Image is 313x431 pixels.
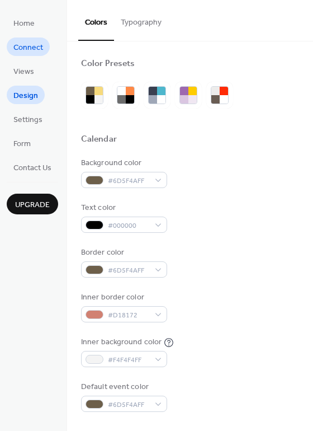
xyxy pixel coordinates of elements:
a: Form [7,134,37,152]
span: Settings [13,114,42,126]
a: Connect [7,38,50,56]
span: Upgrade [15,199,50,211]
span: #000000 [108,220,149,232]
div: Default event color [81,381,165,393]
span: Connect [13,42,43,54]
a: Home [7,13,41,32]
div: Color Presets [81,58,135,70]
div: Background color [81,157,165,169]
a: Contact Us [7,158,58,176]
a: Settings [7,110,49,128]
button: Upgrade [7,194,58,214]
span: Home [13,18,35,30]
span: Design [13,90,38,102]
span: #6D5F4AFF [108,175,149,187]
span: #F4F4F4FF [108,354,149,366]
span: #6D5F4AFF [108,399,149,411]
div: Inner border color [81,292,165,303]
div: Inner background color [81,336,162,348]
span: #D18172 [108,310,149,321]
div: Border color [81,247,165,259]
a: Design [7,86,45,104]
span: Form [13,138,31,150]
span: Views [13,66,34,78]
div: Calendar [81,134,117,146]
div: Text color [81,202,165,214]
span: Contact Us [13,162,51,174]
a: Views [7,62,41,80]
span: #6D5F4AFF [108,265,149,277]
